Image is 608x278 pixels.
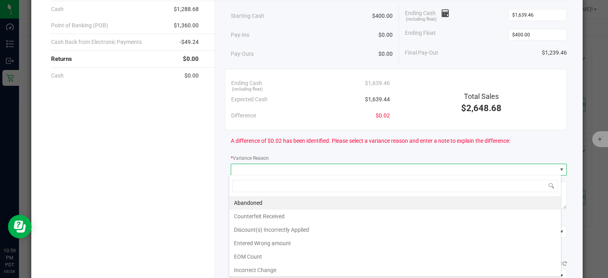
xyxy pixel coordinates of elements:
[405,49,438,57] span: Final Pay-Out
[365,79,390,87] span: $1,639.46
[378,50,393,58] span: $0.00
[51,21,108,30] span: Point of Banking (POB)
[231,79,262,87] span: Ending Cash
[372,12,393,20] span: $400.00
[231,155,269,162] label: Variance Reason
[51,51,199,68] div: Returns
[8,215,32,238] iframe: Resource center
[174,21,199,30] span: $1,360.00
[51,5,64,13] span: Cash
[406,16,437,23] span: (including float)
[231,50,254,58] span: Pay-Outs
[365,95,390,104] span: $1,639.44
[542,49,567,57] span: $1,239.46
[184,72,199,80] span: $0.00
[537,261,561,267] span: Connected
[229,210,561,223] li: Counterfeit Received
[405,9,449,21] span: Ending Cash
[231,95,268,104] span: Expected Cash
[229,223,561,236] li: Discount(s) Incorrectly Applied
[232,86,263,93] span: (including float)
[51,72,64,80] span: Cash
[229,236,561,250] li: Entered Wrong amount
[405,29,436,41] span: Ending Float
[464,92,499,100] span: Total Sales
[376,112,390,120] span: $0.02
[51,38,142,46] span: Cash Back from Electronic Payments
[231,31,249,39] span: Pay-Ins
[231,137,510,145] span: A difference of $0.02 has been identified. Please select a variance reason and enter a note to ex...
[229,196,561,210] li: Abandoned
[231,112,256,120] span: Difference
[513,261,567,267] span: QZ Status:
[378,31,393,39] span: $0.00
[461,103,502,113] span: $2,648.68
[180,38,199,46] span: -$49.24
[231,12,264,20] span: Starting Cash
[229,250,561,263] li: EOM Count
[174,5,199,13] span: $1,288.68
[229,263,561,277] li: Incorrect Change
[183,55,199,64] span: $0.00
